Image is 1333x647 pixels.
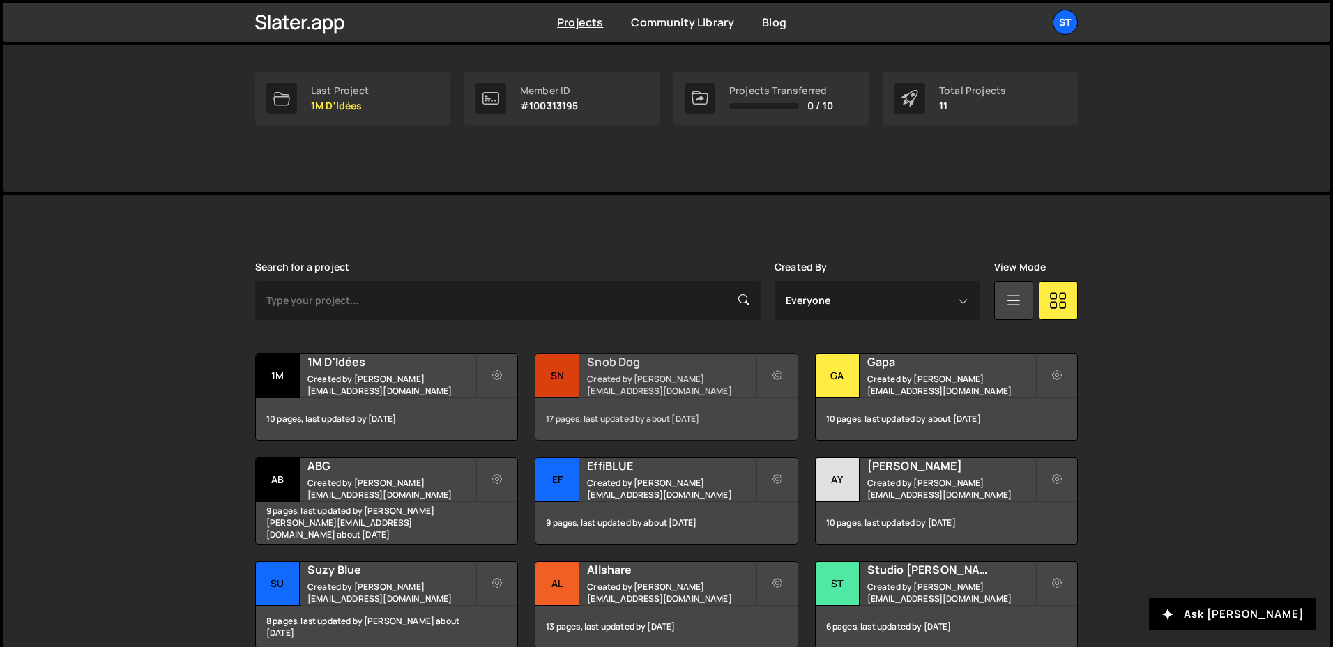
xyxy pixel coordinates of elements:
[587,354,755,370] h2: Snob Dog
[557,15,603,30] a: Projects
[939,85,1006,96] div: Total Projects
[816,354,860,398] div: Ga
[775,261,828,273] label: Created By
[816,398,1077,440] div: 10 pages, last updated by about [DATE]
[535,562,579,606] div: Al
[307,458,475,473] h2: ABG
[1149,598,1316,630] button: Ask [PERSON_NAME]
[307,477,475,501] small: Created by [PERSON_NAME][EMAIL_ADDRESS][DOMAIN_NAME]
[762,15,786,30] a: Blog
[311,100,369,112] p: 1M D'Idées
[867,458,1035,473] h2: [PERSON_NAME]
[994,261,1046,273] label: View Mode
[631,15,734,30] a: Community Library
[587,477,755,501] small: Created by [PERSON_NAME][EMAIL_ADDRESS][DOMAIN_NAME]
[1053,10,1078,35] a: St
[816,562,860,606] div: St
[587,373,755,397] small: Created by [PERSON_NAME][EMAIL_ADDRESS][DOMAIN_NAME]
[587,458,755,473] h2: EffiBLUE
[867,581,1035,604] small: Created by [PERSON_NAME][EMAIL_ADDRESS][DOMAIN_NAME]
[867,562,1035,577] h2: Studio [PERSON_NAME]
[939,100,1006,112] p: 11
[535,398,797,440] div: 17 pages, last updated by about [DATE]
[535,354,579,398] div: Sn
[255,281,761,320] input: Type your project...
[307,373,475,397] small: Created by [PERSON_NAME][EMAIL_ADDRESS][DOMAIN_NAME]
[255,353,518,441] a: 1M 1M D'Idées Created by [PERSON_NAME][EMAIL_ADDRESS][DOMAIN_NAME] 10 pages, last updated by [DATE]
[255,72,450,125] a: Last Project 1M D'Idées
[729,85,833,96] div: Projects Transferred
[535,502,797,544] div: 9 pages, last updated by about [DATE]
[535,457,798,545] a: Ef EffiBLUE Created by [PERSON_NAME][EMAIL_ADDRESS][DOMAIN_NAME] 9 pages, last updated by about [...
[255,457,518,545] a: AB ABG Created by [PERSON_NAME][EMAIL_ADDRESS][DOMAIN_NAME] 9 pages, last updated by [PERSON_NAME...
[520,85,579,96] div: Member ID
[587,562,755,577] h2: Allshare
[307,354,475,370] h2: 1M D'Idées
[807,100,833,112] span: 0 / 10
[815,353,1078,441] a: Ga Gapa Created by [PERSON_NAME][EMAIL_ADDRESS][DOMAIN_NAME] 10 pages, last updated by about [DATE]
[816,458,860,502] div: Ay
[520,100,579,112] p: #100313195
[256,562,300,606] div: Su
[816,502,1077,544] div: 10 pages, last updated by [DATE]
[256,354,300,398] div: 1M
[867,373,1035,397] small: Created by [PERSON_NAME][EMAIL_ADDRESS][DOMAIN_NAME]
[307,562,475,577] h2: Suzy Blue
[535,353,798,441] a: Sn Snob Dog Created by [PERSON_NAME][EMAIL_ADDRESS][DOMAIN_NAME] 17 pages, last updated by about ...
[256,502,517,544] div: 9 pages, last updated by [PERSON_NAME] [PERSON_NAME][EMAIL_ADDRESS][DOMAIN_NAME] about [DATE]
[256,458,300,502] div: AB
[535,458,579,502] div: Ef
[256,398,517,440] div: 10 pages, last updated by [DATE]
[307,581,475,604] small: Created by [PERSON_NAME][EMAIL_ADDRESS][DOMAIN_NAME]
[587,581,755,604] small: Created by [PERSON_NAME][EMAIL_ADDRESS][DOMAIN_NAME]
[867,354,1035,370] h2: Gapa
[867,477,1035,501] small: Created by [PERSON_NAME][EMAIL_ADDRESS][DOMAIN_NAME]
[815,457,1078,545] a: Ay [PERSON_NAME] Created by [PERSON_NAME][EMAIL_ADDRESS][DOMAIN_NAME] 10 pages, last updated by [...
[311,85,369,96] div: Last Project
[255,261,349,273] label: Search for a project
